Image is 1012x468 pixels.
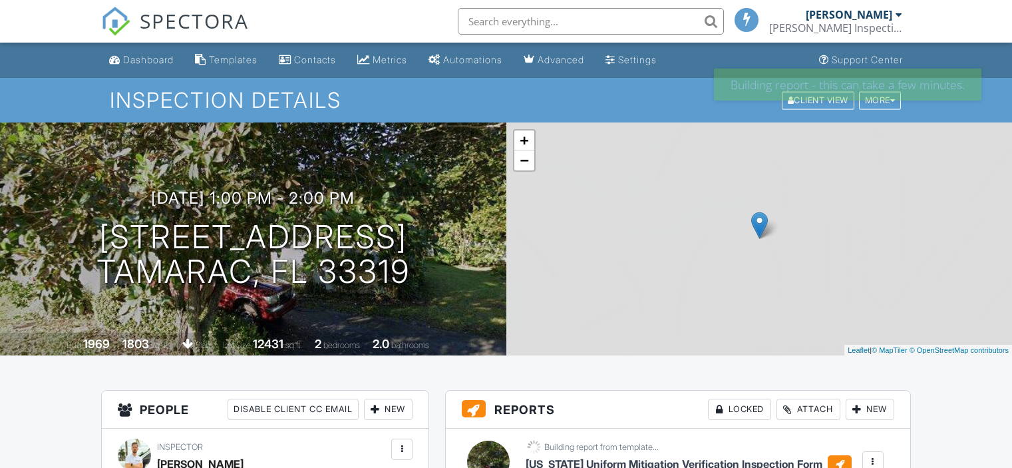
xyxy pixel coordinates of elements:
[196,340,210,350] span: slab
[364,399,413,420] div: New
[446,391,910,429] h3: Reports
[273,48,341,73] a: Contacts
[352,48,413,73] a: Metrics
[806,8,892,21] div: [PERSON_NAME]
[769,21,902,35] div: Garver Inspection Services
[151,189,355,207] h3: [DATE] 1:00 pm - 2:00 pm
[315,337,321,351] div: 2
[151,340,170,350] span: sq. ft.
[253,337,283,351] div: 12431
[526,439,542,455] img: loading-93afd81d04378562ca97960a6d0abf470c8f8241ccf6a1b4da771bf876922d1b.gif
[373,54,407,65] div: Metrics
[618,54,657,65] div: Settings
[223,340,251,350] span: Lot Size
[423,48,508,73] a: Automations (Basic)
[102,391,428,429] h3: People
[101,18,249,46] a: SPECTORA
[780,95,858,105] a: Client View
[538,54,584,65] div: Advanced
[514,150,534,170] a: Zoom out
[110,89,902,112] h1: Inspection Details
[776,399,840,420] div: Attach
[285,340,302,350] span: sq.ft.
[600,48,662,73] a: Settings
[443,54,502,65] div: Automations
[782,91,854,109] div: Client View
[157,442,203,452] span: Inspector
[391,340,429,350] span: bathrooms
[101,7,130,36] img: The Best Home Inspection Software - Spectora
[96,220,410,290] h1: [STREET_ADDRESS] Tamarac, FL 33319
[228,399,359,420] div: Disable Client CC Email
[458,8,724,35] input: Search everything...
[190,48,263,73] a: Templates
[104,48,179,73] a: Dashboard
[859,91,902,109] div: More
[67,340,81,350] span: Built
[122,337,149,351] div: 1803
[209,54,257,65] div: Templates
[846,399,894,420] div: New
[848,346,870,354] a: Leaflet
[373,337,389,351] div: 2.0
[83,337,110,351] div: 1969
[123,54,174,65] div: Dashboard
[323,340,360,350] span: bedrooms
[140,7,249,35] span: SPECTORA
[708,399,771,420] div: Locked
[514,130,534,150] a: Zoom in
[518,48,590,73] a: Advanced
[714,69,981,101] div: Building report - this can take a few minutes.
[910,346,1009,354] a: © OpenStreetMap contributors
[872,346,908,354] a: © MapTiler
[294,54,336,65] div: Contacts
[544,442,659,453] div: Building report from template...
[844,345,1012,356] div: |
